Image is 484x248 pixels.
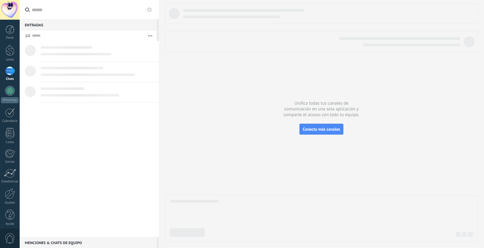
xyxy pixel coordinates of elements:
div: Listas [1,140,19,144]
div: Entradas [20,19,157,30]
div: WhatsApp [1,97,18,103]
div: Calendario [1,119,19,123]
div: Menciones & Chats de equipo [20,237,157,248]
div: Panel [1,36,19,40]
span: Conecta más canales [303,126,340,132]
div: Ayuda [1,222,19,226]
div: Ajustes [1,201,19,205]
div: Estadísticas [1,180,19,184]
div: Correo [1,160,19,164]
div: Leads [1,58,19,62]
div: Chats [1,77,19,81]
button: Conecta más canales [299,124,343,135]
